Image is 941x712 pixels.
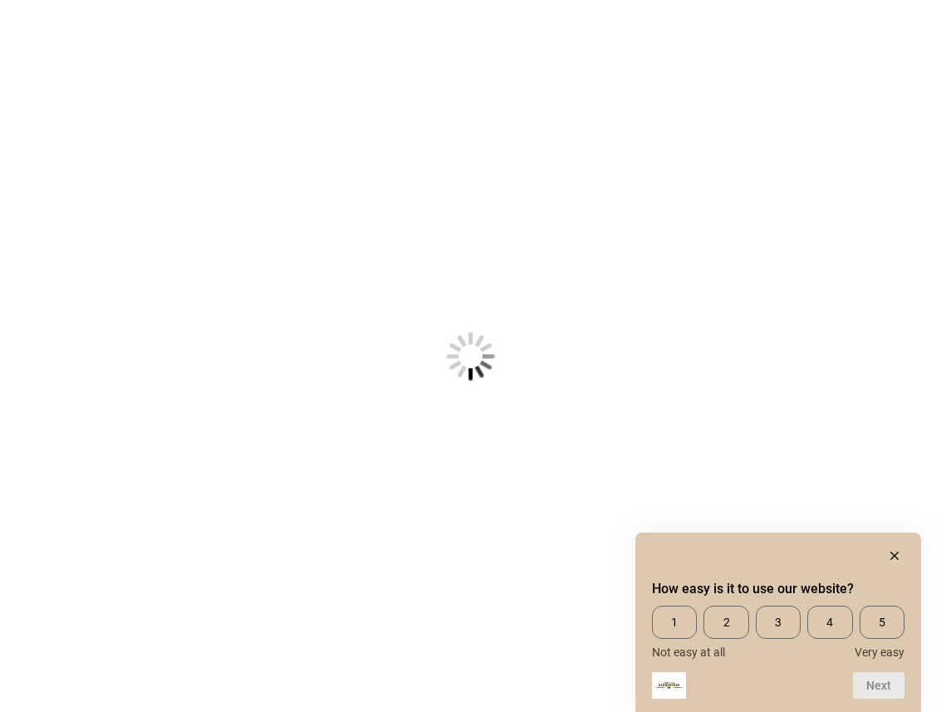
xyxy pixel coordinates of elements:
span: 2 [703,606,748,639]
h2: How easy is it to use our website? Select an option from 1 to 5, with 1 being Not easy at all and... [652,579,904,599]
span: Very easy [855,646,904,659]
span: 5 [860,606,904,639]
span: Not easy at all [652,646,725,659]
span: 3 [756,606,801,639]
button: Next question [853,672,904,699]
img: Loading [365,250,577,463]
span: 1 [652,606,697,639]
div: How easy is it to use our website? Select an option from 1 to 5, with 1 being Not easy at all and... [652,546,904,699]
button: Hide survey [885,546,904,566]
div: How easy is it to use our website? Select an option from 1 to 5, with 1 being Not easy at all and... [652,606,904,659]
span: 4 [807,606,852,639]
